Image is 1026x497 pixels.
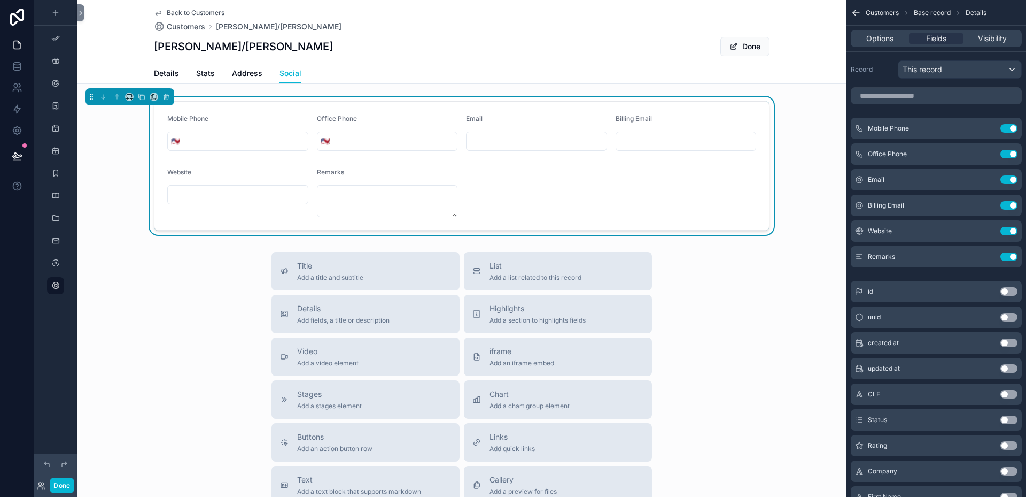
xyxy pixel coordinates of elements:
[868,175,884,184] span: Email
[868,441,887,450] span: Rating
[196,68,215,79] span: Stats
[489,487,557,496] span: Add a preview for files
[926,33,946,44] span: Fields
[868,287,873,296] span: id
[167,168,191,176] span: Website
[866,33,893,44] span: Options
[297,475,421,485] span: Text
[154,39,333,54] h1: [PERSON_NAME]/[PERSON_NAME]
[321,136,330,147] span: 🇺🇸
[297,402,362,410] span: Add a stages element
[489,303,586,314] span: Highlights
[464,252,652,290] button: ListAdd a list related to this record
[464,338,652,376] button: iframeAdd an iframe embed
[297,432,372,442] span: Buttons
[851,65,893,74] label: Record
[868,339,899,347] span: created at
[216,21,341,32] a: [PERSON_NAME]/[PERSON_NAME]
[978,33,1007,44] span: Visibility
[167,9,224,17] span: Back to Customers
[271,338,460,376] button: VideoAdd a video element
[154,21,205,32] a: Customers
[898,60,1022,79] button: This record
[167,21,205,32] span: Customers
[464,423,652,462] button: LinksAdd quick links
[868,253,895,261] span: Remarks
[868,390,880,399] span: CLF
[317,168,344,176] span: Remarks
[489,273,581,282] span: Add a list related to this record
[271,423,460,462] button: ButtonsAdd an action button row
[232,64,262,85] a: Address
[297,346,359,357] span: Video
[317,132,333,151] button: Select Button
[279,64,301,84] a: Social
[167,114,208,123] span: Mobile Phone
[868,124,909,133] span: Mobile Phone
[50,478,74,493] button: Done
[297,487,421,496] span: Add a text block that supports markdown
[154,9,224,17] a: Back to Customers
[464,380,652,419] button: ChartAdd a chart group element
[297,316,390,325] span: Add fields, a title or description
[297,261,363,271] span: Title
[489,445,535,453] span: Add quick links
[868,227,892,235] span: Website
[271,380,460,419] button: StagesAdd a stages element
[868,467,897,476] span: Company
[297,389,362,400] span: Stages
[489,346,554,357] span: iframe
[271,295,460,333] button: DetailsAdd fields, a title or description
[297,359,359,368] span: Add a video element
[279,68,301,79] span: Social
[903,64,942,75] span: This record
[297,273,363,282] span: Add a title and subtitle
[868,364,900,373] span: updated at
[297,445,372,453] span: Add an action button row
[489,261,581,271] span: List
[489,475,557,485] span: Gallery
[154,68,179,79] span: Details
[868,416,887,424] span: Status
[914,9,951,17] span: Base record
[868,313,881,322] span: uuid
[868,150,907,158] span: Office Phone
[720,37,770,56] button: Done
[489,432,535,442] span: Links
[868,201,904,210] span: Billing Email
[171,136,180,147] span: 🇺🇸
[168,132,183,151] button: Select Button
[489,359,554,368] span: Add an iframe embed
[232,68,262,79] span: Address
[616,114,652,123] span: Billing Email
[489,316,586,325] span: Add a section to highlights fields
[271,252,460,290] button: TitleAdd a title and subtitle
[464,295,652,333] button: HighlightsAdd a section to highlights fields
[489,402,570,410] span: Add a chart group element
[154,64,179,85] a: Details
[297,303,390,314] span: Details
[489,389,570,400] span: Chart
[466,114,483,123] span: Email
[317,114,357,123] span: Office Phone
[866,9,899,17] span: Customers
[196,64,215,85] a: Stats
[966,9,986,17] span: Details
